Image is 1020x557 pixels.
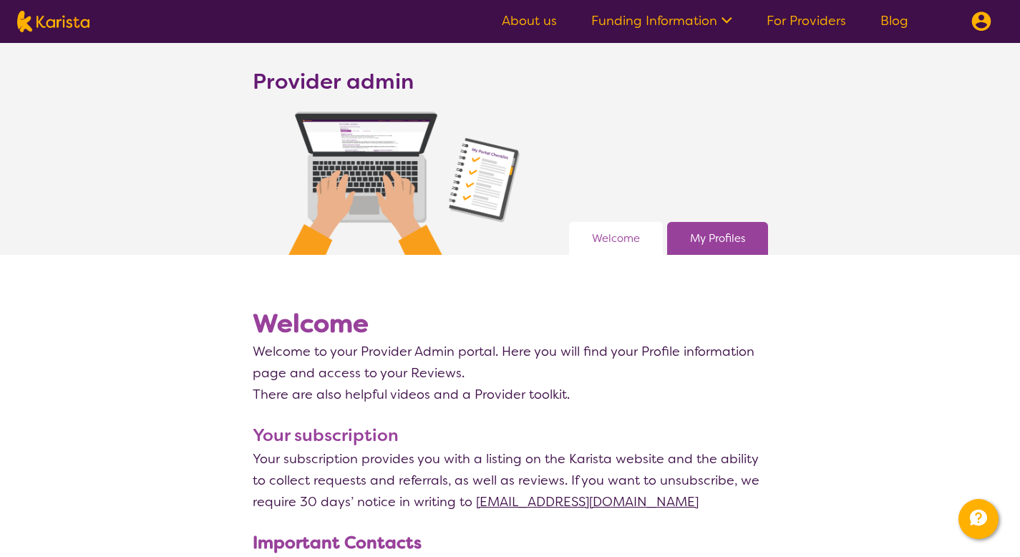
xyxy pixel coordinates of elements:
a: [EMAIL_ADDRESS][DOMAIN_NAME] [476,493,699,510]
a: My Profiles [690,228,745,249]
a: For Providers [767,12,846,29]
a: Welcome [592,228,640,249]
h3: Your subscription [253,422,768,448]
p: Your subscription provides you with a listing on the Karista website and the ability to collect r... [253,448,768,513]
a: Blog [880,12,908,29]
h2: Provider admin [253,69,414,95]
img: Karista logo [17,11,89,32]
b: Important Contacts [253,531,422,554]
p: Welcome to your Provider Admin portal. Here you will find your Profile information page and acces... [253,341,768,384]
p: There are also helpful videos and a Provider toolkit. [253,384,768,405]
a: Funding Information [591,12,732,29]
button: Channel Menu [958,499,999,539]
img: menu [971,11,991,32]
a: About us [502,12,557,29]
img: Hands typing on keyboard [288,112,520,255]
h1: Welcome [253,306,768,341]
